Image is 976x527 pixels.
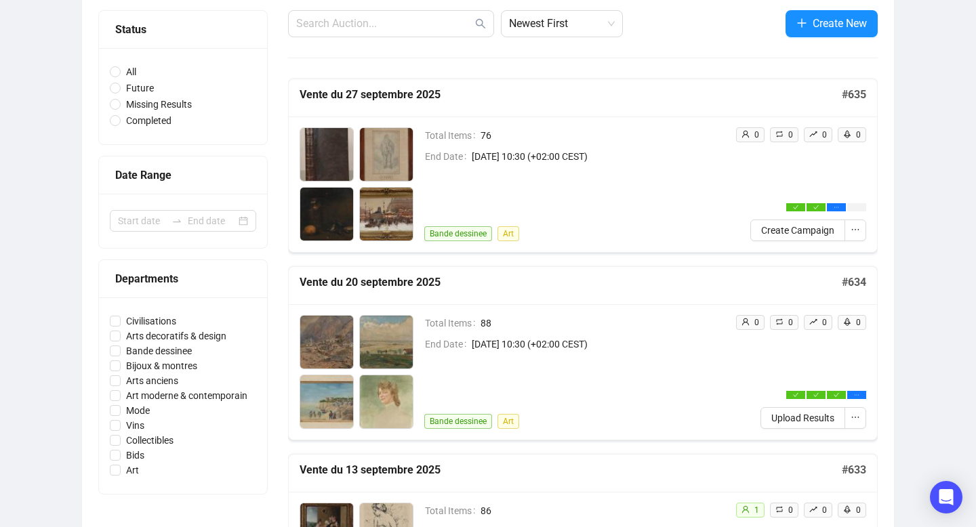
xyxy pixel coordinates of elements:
[842,462,866,478] h5: # 633
[300,375,353,428] img: 3_1.jpg
[754,318,759,327] span: 0
[775,130,784,138] span: retweet
[288,79,878,253] a: Vente du 27 septembre 2025#635Total Items76End Date[DATE] 10:30 (+02:00 CEST)Bande dessineeArtuse...
[754,130,759,140] span: 0
[793,205,798,210] span: check
[121,81,159,96] span: Future
[121,343,197,358] span: Bande dessinee
[788,505,793,515] span: 0
[834,205,839,210] span: ellipsis
[809,318,817,326] span: rise
[930,481,962,513] div: Open Intercom Messenger
[300,128,353,181] img: 1_1.jpg
[813,15,867,32] span: Create New
[481,128,725,143] span: 76
[854,392,859,398] span: ellipsis
[843,505,851,513] span: rocket
[121,329,232,343] span: Arts decoratifs & design
[425,503,481,518] span: Total Items
[300,316,353,368] img: 1_1.jpg
[115,270,251,287] div: Departments
[121,388,253,403] span: Art moderne & contemporain
[809,130,817,138] span: rise
[121,358,203,373] span: Bijoux & montres
[760,407,845,429] button: Upload Results
[481,316,725,331] span: 88
[296,16,472,32] input: Search Auction...
[425,337,472,352] span: End Date
[809,505,817,513] span: rise
[813,392,819,398] span: check
[771,410,834,425] span: Upload Results
[856,318,861,327] span: 0
[796,18,807,28] span: plus
[481,503,725,518] span: 86
[775,505,784,513] span: retweet
[121,418,150,433] span: Vins
[842,87,866,103] h5: # 635
[851,413,860,422] span: ellipsis
[188,213,236,228] input: End date
[741,505,750,513] span: user
[115,167,251,184] div: Date Range
[360,128,413,181] img: 2_1.jpg
[425,128,481,143] span: Total Items
[171,215,182,226] span: to
[360,188,413,240] img: 4_1.jpg
[171,215,182,226] span: swap-right
[121,403,155,418] span: Mode
[360,316,413,368] img: 2_1.jpg
[121,463,144,478] span: Art
[741,130,750,138] span: user
[472,149,725,164] span: [DATE] 10:30 (+02:00 CEST)
[843,130,851,138] span: rocket
[754,505,759,515] span: 1
[300,462,842,478] h5: Vente du 13 septembre 2025
[775,318,784,326] span: retweet
[822,505,827,515] span: 0
[425,149,472,164] span: End Date
[788,318,793,327] span: 0
[822,318,827,327] span: 0
[121,433,179,448] span: Collectibles
[856,505,861,515] span: 0
[425,316,481,331] span: Total Items
[813,205,819,210] span: check
[300,188,353,240] img: 3_1.jpg
[750,219,845,241] button: Create Campaign
[424,226,492,241] span: Bande dessinee
[288,266,878,440] a: Vente du 20 septembre 2025#634Total Items88End Date[DATE] 10:30 (+02:00 CEST)Bande dessineeArtuse...
[472,337,725,352] span: [DATE] 10:30 (+02:00 CEST)
[851,225,860,234] span: ellipsis
[856,130,861,140] span: 0
[115,21,251,38] div: Status
[834,392,839,398] span: check
[788,130,793,140] span: 0
[843,318,851,326] span: rocket
[300,87,842,103] h5: Vente du 27 septembre 2025
[121,64,142,79] span: All
[360,375,413,428] img: 4_1.jpg
[793,392,798,398] span: check
[121,314,182,329] span: Civilisations
[121,448,150,463] span: Bids
[475,18,486,29] span: search
[842,274,866,291] h5: # 634
[761,223,834,238] span: Create Campaign
[121,113,177,128] span: Completed
[497,226,519,241] span: Art
[121,97,197,112] span: Missing Results
[118,213,166,228] input: Start date
[300,274,842,291] h5: Vente du 20 septembre 2025
[822,130,827,140] span: 0
[509,11,615,37] span: Newest First
[121,373,184,388] span: Arts anciens
[786,10,878,37] button: Create New
[741,318,750,326] span: user
[424,414,492,429] span: Bande dessinee
[497,414,519,429] span: Art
